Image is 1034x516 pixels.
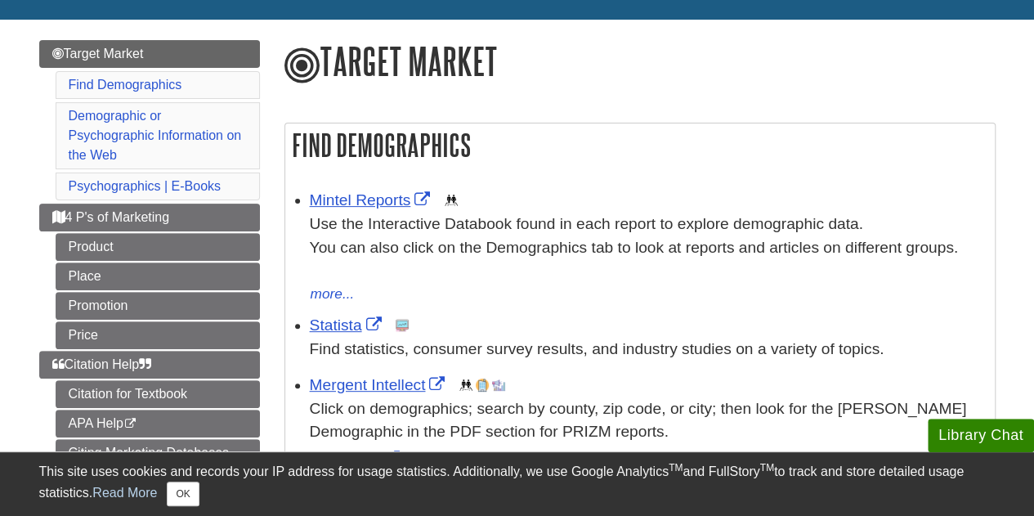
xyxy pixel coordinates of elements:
[476,379,489,392] img: Company Information
[396,319,409,332] img: Statistics
[669,462,683,473] sup: TM
[445,194,458,207] img: Demographics
[56,233,260,261] a: Product
[69,179,221,193] a: Psychographics | E-Books
[39,351,260,379] a: Citation Help
[52,210,170,224] span: 4 P's of Marketing
[310,338,987,361] p: Find statistics, consumer survey results, and industry studies on a variety of topics.
[39,462,996,506] div: This site uses cookies and records your IP address for usage statistics. Additionally, we use Goo...
[69,78,182,92] a: Find Demographics
[310,376,450,393] a: Link opens in new window
[56,410,260,437] a: APA Help
[56,380,260,408] a: Citation for Textbook
[310,397,987,445] div: Click on demographics; search by county, zip code, or city; then look for the [PERSON_NAME] Demog...
[52,357,152,371] span: Citation Help
[310,191,435,209] a: Link opens in new window
[310,316,386,334] a: Link opens in new window
[285,123,995,167] h2: Find Demographics
[310,283,356,306] button: more...
[284,40,996,86] h1: Target Market
[56,292,260,320] a: Promotion
[39,204,260,231] a: 4 P's of Marketing
[928,419,1034,452] button: Library Chat
[56,262,260,290] a: Place
[760,462,774,473] sup: TM
[39,40,260,68] a: Target Market
[69,109,242,162] a: Demographic or Psychographic Information on the Web
[492,379,505,392] img: Industry Report
[310,213,987,283] div: Use the Interactive Databook found in each report to explore demographic data. You can also click...
[92,486,157,500] a: Read More
[123,419,137,429] i: This link opens in a new window
[56,321,260,349] a: Price
[167,482,199,506] button: Close
[459,379,472,392] img: Demographics
[52,47,144,61] span: Target Market
[56,439,260,467] a: Citing Marketing Databases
